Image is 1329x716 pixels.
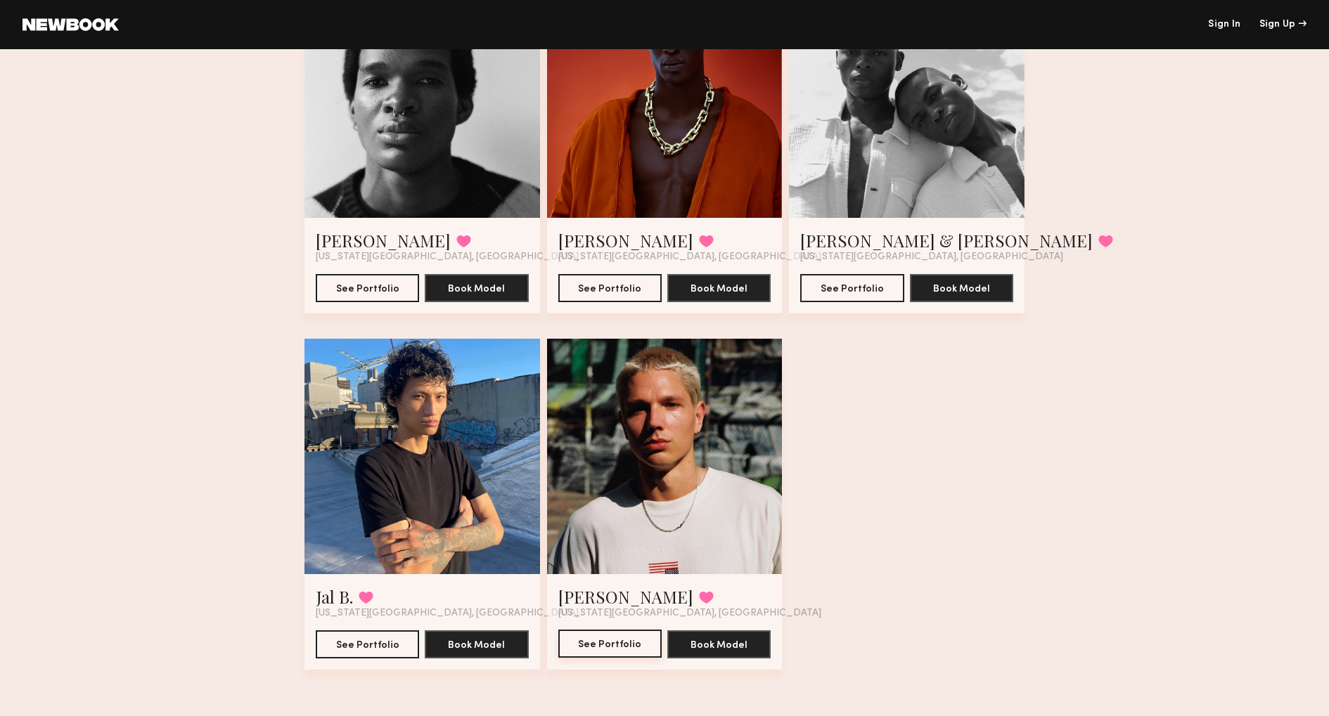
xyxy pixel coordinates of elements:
button: Book Model [425,274,528,302]
button: See Portfolio [316,274,419,302]
a: Sign In [1208,20,1240,30]
button: See Portfolio [800,274,904,302]
span: [US_STATE][GEOGRAPHIC_DATA], [GEOGRAPHIC_DATA] [800,252,1063,263]
span: [US_STATE][GEOGRAPHIC_DATA], [GEOGRAPHIC_DATA] [558,252,821,263]
button: See Portfolio [558,274,662,302]
a: [PERSON_NAME] [558,585,693,608]
a: See Portfolio [558,630,662,658]
a: [PERSON_NAME] [558,229,693,252]
button: Book Model [425,630,528,658]
a: Book Model [425,282,528,294]
span: [US_STATE][GEOGRAPHIC_DATA], [GEOGRAPHIC_DATA] [558,608,821,619]
a: Book Model [667,638,771,650]
a: [PERSON_NAME] [316,229,451,252]
span: [US_STATE][GEOGRAPHIC_DATA], [GEOGRAPHIC_DATA] [316,252,579,263]
a: Jal B. [316,585,353,608]
a: Book Model [425,638,528,650]
div: Sign Up [1259,20,1306,30]
button: Book Model [910,274,1013,302]
button: See Portfolio [558,630,662,658]
span: [US_STATE][GEOGRAPHIC_DATA], [GEOGRAPHIC_DATA] [316,608,579,619]
button: Book Model [667,630,771,658]
a: Book Model [667,282,771,294]
button: Book Model [667,274,771,302]
a: Book Model [910,282,1013,294]
button: See Portfolio [316,630,419,658]
a: [PERSON_NAME] & [PERSON_NAME] [800,229,1093,252]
